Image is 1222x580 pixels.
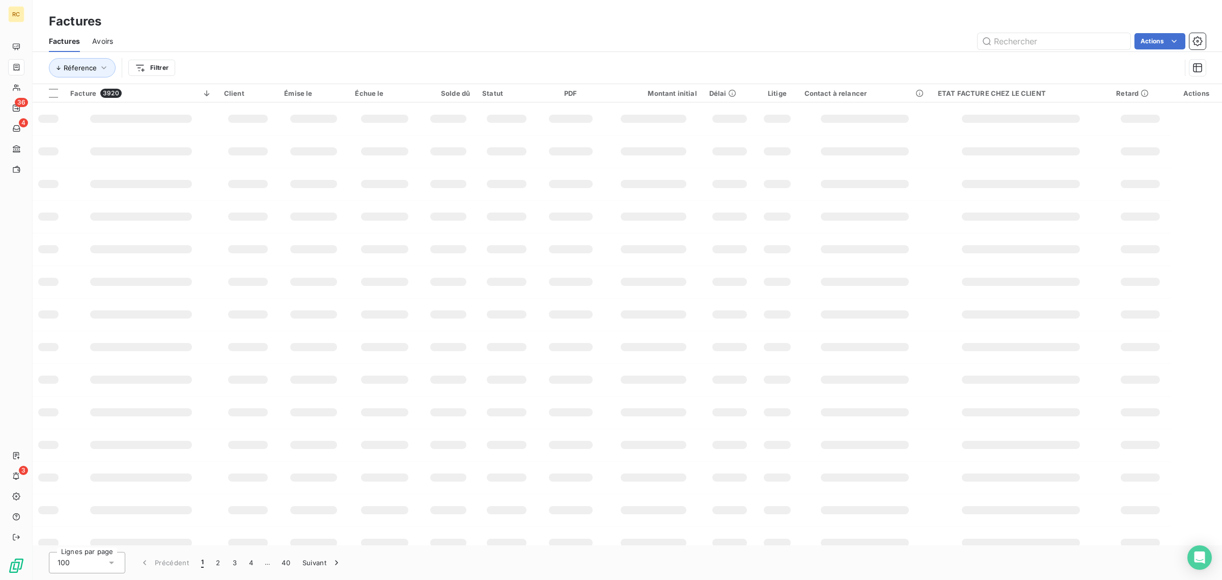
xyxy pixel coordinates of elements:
[195,552,210,573] button: 1
[8,558,24,574] img: Logo LeanPay
[133,552,195,573] button: Précédent
[49,58,116,77] button: Réference
[610,89,697,97] div: Montant initial
[64,64,97,72] span: Réference
[49,12,101,31] h3: Factures
[224,89,272,97] div: Client
[58,558,70,568] span: 100
[275,552,296,573] button: 40
[100,89,122,98] span: 3920
[1187,545,1212,570] div: Open Intercom Messenger
[284,89,343,97] div: Émise le
[210,552,226,573] button: 2
[355,89,414,97] div: Échue le
[762,89,792,97] div: Litige
[15,98,28,107] span: 36
[938,89,1104,97] div: ETAT FACTURE CHEZ LE CLIENT
[19,118,28,127] span: 4
[1177,89,1216,97] div: Actions
[804,89,926,97] div: Contact à relancer
[19,466,28,475] span: 3
[128,60,175,76] button: Filtrer
[978,33,1130,49] input: Rechercher
[543,89,598,97] div: PDF
[243,552,259,573] button: 4
[49,36,80,46] span: Factures
[1116,89,1164,97] div: Retard
[8,6,24,22] div: RC
[427,89,470,97] div: Solde dû
[1134,33,1185,49] button: Actions
[709,89,751,97] div: Délai
[201,558,204,568] span: 1
[296,552,348,573] button: Suivant
[227,552,243,573] button: 3
[92,36,113,46] span: Avoirs
[70,89,96,97] span: Facture
[482,89,531,97] div: Statut
[259,555,275,571] span: …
